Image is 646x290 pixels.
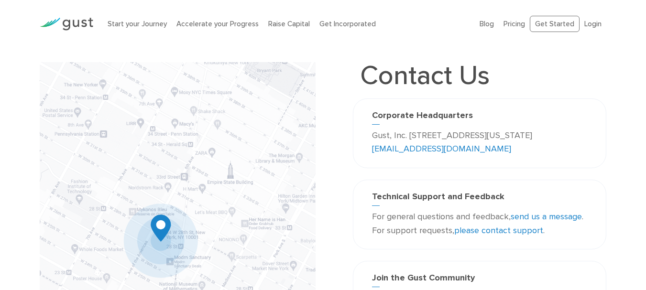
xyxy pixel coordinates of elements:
a: please contact support [454,226,543,236]
p: For general questions and feedback, . For support requests, . [372,210,587,238]
h3: Technical Support and Feedback [372,192,587,206]
a: Blog [480,20,494,28]
a: Raise Capital [268,20,310,28]
p: Gust, Inc. [STREET_ADDRESS][US_STATE] [372,129,587,157]
a: Start your Journey [108,20,167,28]
a: Login [584,20,602,28]
a: Get Started [530,16,580,32]
a: Get Incorporated [319,20,376,28]
a: Pricing [504,20,525,28]
a: [EMAIL_ADDRESS][DOMAIN_NAME] [372,144,511,154]
h3: Corporate Headquarters [372,110,587,125]
h1: Contact Us [353,62,497,89]
img: Gust Logo [40,18,93,31]
a: send us a message [511,212,582,222]
a: Accelerate your Progress [176,20,259,28]
h3: Join the Gust Community [372,273,587,287]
